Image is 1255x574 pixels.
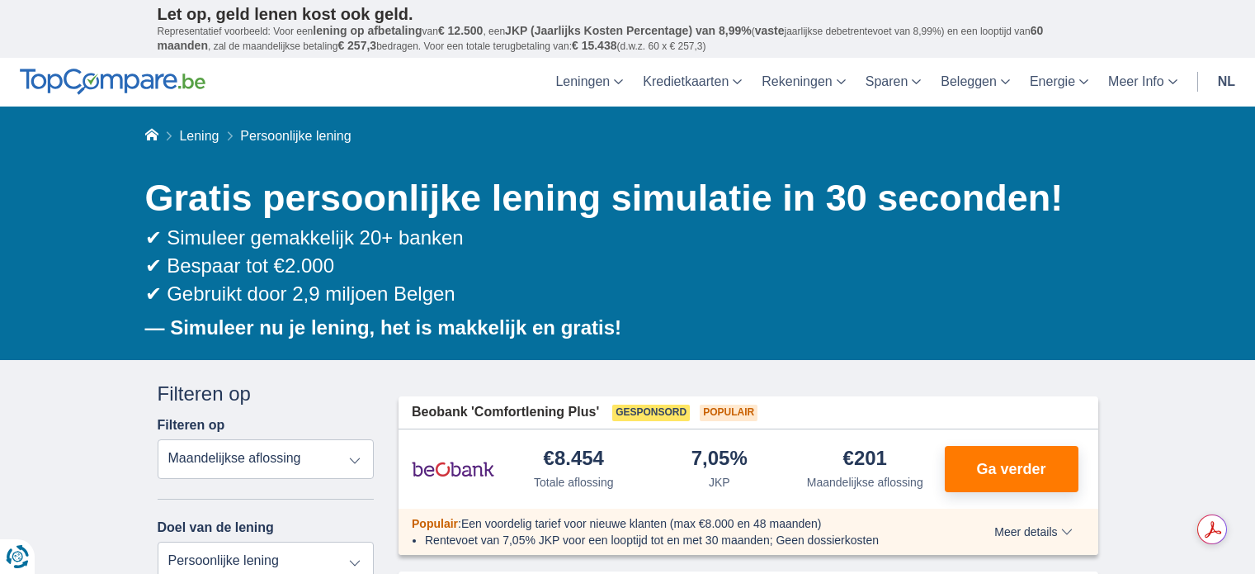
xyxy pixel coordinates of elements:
[20,69,205,95] img: TopCompare
[843,448,887,471] div: €201
[545,58,633,107] a: Leningen
[807,474,923,491] div: Maandelijkse aflossing
[982,525,1084,538] button: Meer details
[158,520,274,535] label: Doel van de lening
[412,517,458,530] span: Populair
[572,39,617,52] span: € 15.438
[755,24,785,37] span: vaste
[158,418,225,433] label: Filteren op
[461,517,822,530] span: Een voordelig tarief voor nieuwe klanten (max €8.000 en 48 maanden)
[158,4,1098,24] p: Let op, geld lenen kost ook geld.
[240,129,351,143] span: Persoonlijke lening
[158,24,1098,54] p: Representatief voorbeeld: Voor een van , een ( jaarlijkse debetrentevoet van 8,99%) en een loopti...
[752,58,855,107] a: Rekeningen
[700,405,757,421] span: Populair
[158,380,375,408] div: Filteren op
[994,526,1072,538] span: Meer details
[412,403,599,422] span: Beobank 'Comfortlening Plus'
[438,24,484,37] span: € 12.500
[856,58,932,107] a: Sparen
[931,58,1020,107] a: Beleggen
[145,173,1098,224] h1: Gratis persoonlijke lening simulatie in 30 seconden!
[612,405,690,421] span: Gesponsord
[945,446,1078,492] button: Ga verder
[412,448,494,490] img: product.pl.alt Beobank
[399,515,947,532] div: :
[425,532,934,548] li: Rentevoet van 7,05% JKP voor een looptijd tot en met 30 maanden; Geen dossierkosten
[544,448,604,471] div: €8.454
[179,129,219,143] a: Lening
[505,24,752,37] span: JKP (Jaarlijks Kosten Percentage) van 8,99%
[534,474,614,491] div: Totale aflossing
[1020,58,1098,107] a: Energie
[633,58,752,107] a: Kredietkaarten
[145,316,622,339] b: — Simuleer nu je lening, het is makkelijk en gratis!
[976,462,1045,477] span: Ga verder
[1208,58,1245,107] a: nl
[337,39,376,52] span: € 257,3
[313,24,422,37] span: lening op afbetaling
[691,448,748,471] div: 7,05%
[145,129,158,143] a: Home
[709,474,730,491] div: JKP
[145,224,1098,309] div: ✔ Simuleer gemakkelijk 20+ banken ✔ Bespaar tot €2.000 ✔ Gebruikt door 2,9 miljoen Belgen
[158,24,1044,52] span: 60 maanden
[1098,58,1187,107] a: Meer Info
